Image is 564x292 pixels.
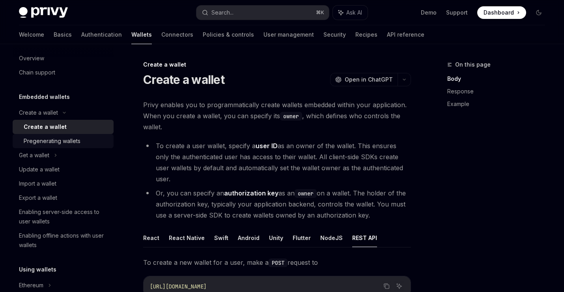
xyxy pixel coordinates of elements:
[352,229,377,247] button: REST API
[19,281,43,290] div: Ethereum
[81,25,122,44] a: Authentication
[143,229,159,247] button: React
[484,9,514,17] span: Dashboard
[19,68,55,77] div: Chain support
[19,207,109,226] div: Enabling server-side access to user wallets
[143,99,411,132] span: Privy enables you to programmatically create wallets embedded within your application. When you c...
[421,9,437,17] a: Demo
[13,162,114,177] a: Update a wallet
[13,51,114,65] a: Overview
[224,189,278,197] strong: authorization key
[19,108,58,117] div: Create a wallet
[19,25,44,44] a: Welcome
[131,25,152,44] a: Wallets
[13,177,114,191] a: Import a wallet
[447,73,551,85] a: Body
[238,229,260,247] button: Android
[13,229,114,252] a: Enabling offline actions with user wallets
[269,259,288,267] code: POST
[13,134,114,148] a: Pregenerating wallets
[19,151,49,160] div: Get a wallet
[345,76,393,84] span: Open in ChatGPT
[295,189,317,198] code: owner
[19,92,70,102] h5: Embedded wallets
[13,65,114,80] a: Chain support
[150,283,207,290] span: [URL][DOMAIN_NAME]
[446,9,468,17] a: Support
[161,25,193,44] a: Connectors
[143,61,411,69] div: Create a wallet
[263,25,314,44] a: User management
[477,6,526,19] a: Dashboard
[13,120,114,134] a: Create a wallet
[169,229,205,247] button: React Native
[19,179,56,188] div: Import a wallet
[143,188,411,221] li: Or, you can specify an as an on a wallet. The holder of the authorization key, typically your app...
[196,6,329,20] button: Search...⌘K
[387,25,424,44] a: API reference
[13,205,114,229] a: Enabling server-side access to user wallets
[19,165,60,174] div: Update a wallet
[13,191,114,205] a: Export a wallet
[19,54,44,63] div: Overview
[316,9,324,16] span: ⌘ K
[143,73,224,87] h1: Create a wallet
[203,25,254,44] a: Policies & controls
[346,9,362,17] span: Ask AI
[293,229,311,247] button: Flutter
[330,73,398,86] button: Open in ChatGPT
[143,140,411,184] li: To create a user wallet, specify a as an owner of the wallet. This ensures only the authenticated...
[394,281,404,291] button: Ask AI
[455,60,491,69] span: On this page
[355,25,377,44] a: Recipes
[447,98,551,110] a: Example
[214,229,228,247] button: Swift
[24,136,80,146] div: Pregenerating wallets
[447,85,551,98] a: Response
[323,25,346,44] a: Security
[19,7,68,18] img: dark logo
[54,25,72,44] a: Basics
[256,142,278,150] strong: user ID
[269,229,283,247] button: Unity
[532,6,545,19] button: Toggle dark mode
[333,6,368,20] button: Ask AI
[381,281,392,291] button: Copy the contents from the code block
[19,193,57,203] div: Export a wallet
[24,122,67,132] div: Create a wallet
[280,112,302,121] code: owner
[19,265,56,274] h5: Using wallets
[19,231,109,250] div: Enabling offline actions with user wallets
[143,257,411,268] span: To create a new wallet for a user, make a request to
[211,8,233,17] div: Search...
[320,229,343,247] button: NodeJS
